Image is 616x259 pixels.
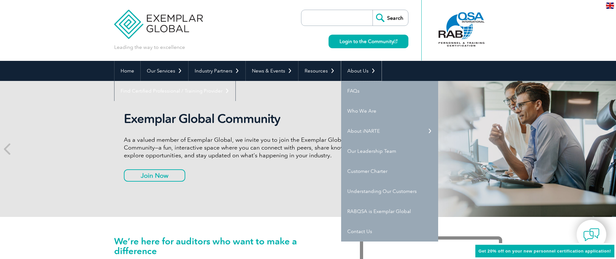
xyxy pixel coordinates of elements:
a: Contact Us [341,221,438,242]
a: RABQSA is Exemplar Global [341,201,438,221]
a: Customer Charter [341,161,438,181]
a: Resources [298,61,341,81]
h2: Exemplar Global Community [124,111,366,126]
a: Who We Are [341,101,438,121]
h1: We’re here for auditors who want to make a difference [114,236,340,256]
a: Home [114,61,140,81]
a: About Us [341,61,382,81]
img: open_square.png [394,39,397,43]
img: en [606,3,614,9]
img: contact-chat.png [583,227,600,243]
p: As a valued member of Exemplar Global, we invite you to join the Exemplar Global Community—a fun,... [124,136,366,159]
input: Search [373,10,408,26]
a: About iNARTE [341,121,438,141]
span: Get 20% off on your new personnel certification application! [479,249,611,253]
a: News & Events [246,61,298,81]
a: Industry Partners [189,61,245,81]
a: Our Leadership Team [341,141,438,161]
a: Understanding Our Customers [341,181,438,201]
a: Login to the Community [329,35,408,48]
p: Leading the way to excellence [114,44,185,51]
a: FAQs [341,81,438,101]
a: Our Services [141,61,188,81]
a: Join Now [124,169,185,182]
a: Find Certified Professional / Training Provider [114,81,235,101]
